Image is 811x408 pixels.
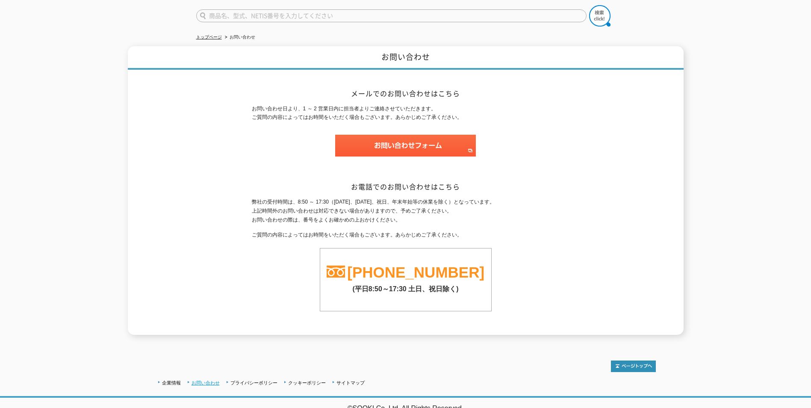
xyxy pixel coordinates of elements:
[589,5,610,27] img: btn_search.png
[162,380,181,385] a: 企業情報
[347,264,484,281] a: [PHONE_NUMBER]
[252,89,560,98] h2: メールでのお問い合わせはこちら
[223,33,255,42] li: お問い合わせ
[611,361,656,372] img: トップページへ
[196,35,222,39] a: トップページ
[335,149,476,155] a: お問い合わせフォーム
[335,135,476,157] img: お問い合わせフォーム
[320,281,491,294] p: (平日8:50～17:30 土日、祝日除く)
[192,380,220,385] a: お問い合わせ
[336,380,365,385] a: サイトマップ
[230,380,277,385] a: プライバシーポリシー
[252,198,560,224] p: 弊社の受付時間は、8:50 ～ 17:30（[DATE]、[DATE]、祝日、年末年始等の休業を除く）となっています。 上記時間外のお問い合わせは対応できない場合がありますので、予めご了承くださ...
[252,231,560,239] p: ご質問の内容によってはお時間をいただく場合もございます。あらかじめご了承ください。
[128,46,684,70] h1: お問い合わせ
[252,104,560,122] p: お問い合わせ日より、1 ～ 2 営業日内に担当者よりご連絡させていただきます。 ご質問の内容によってはお時間をいただく場合もございます。あらかじめご了承ください。
[252,182,560,191] h2: お電話でのお問い合わせはこちら
[288,380,326,385] a: クッキーポリシー
[196,9,587,22] input: 商品名、型式、NETIS番号を入力してください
